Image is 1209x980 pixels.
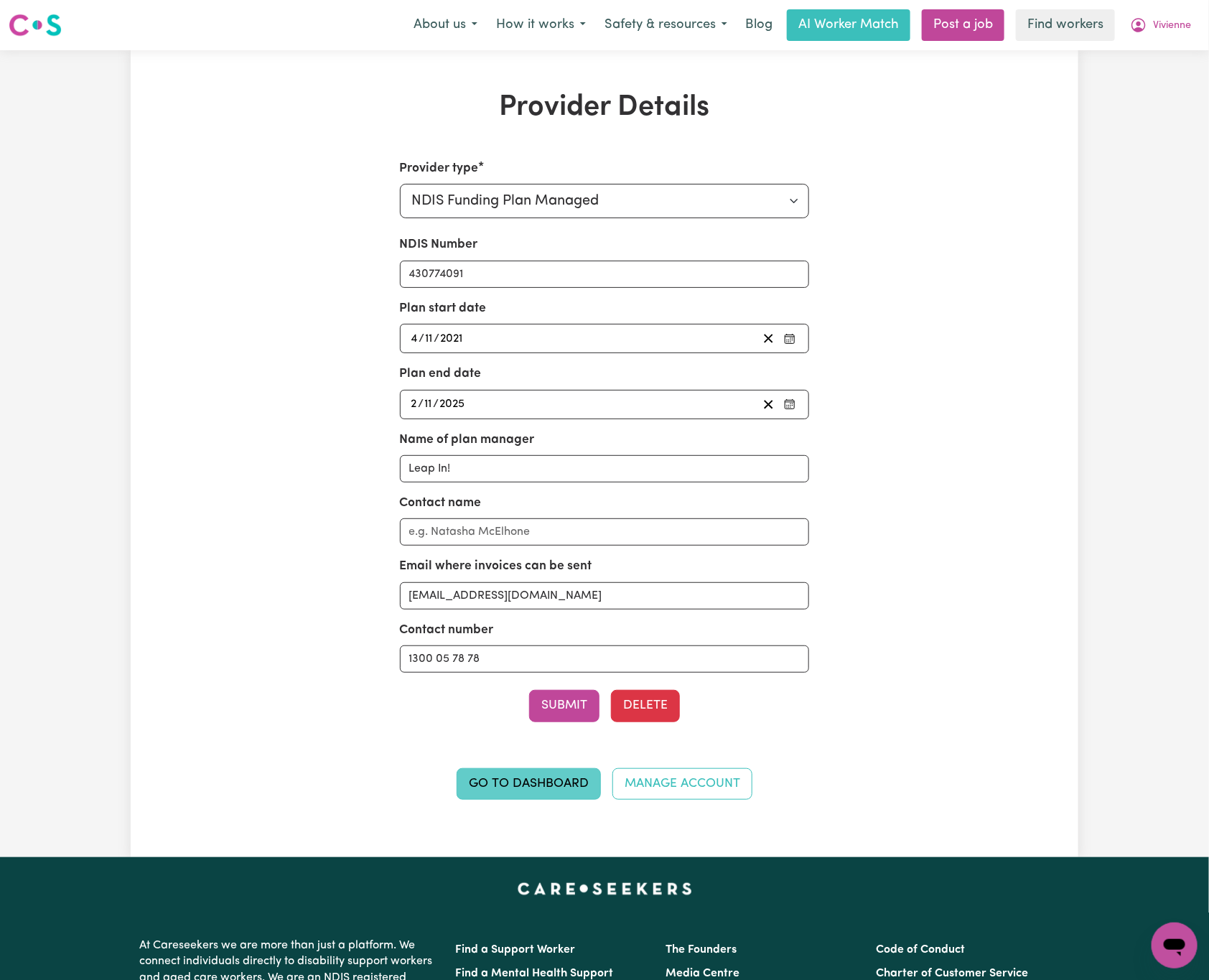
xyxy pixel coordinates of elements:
button: Pick your plan end date [780,395,800,414]
a: Careseekers home page [518,883,692,895]
button: Delete [611,690,680,722]
a: Media Centre [666,968,739,979]
span: Vivienne [1153,18,1191,34]
button: Submit [529,690,599,722]
input: -- [411,395,419,414]
input: -- [425,329,434,348]
iframe: Button to launch messaging window [1152,923,1198,969]
input: -- [424,395,434,414]
a: Blog [737,9,781,41]
button: How it works [487,10,595,40]
label: Name of plan manager [400,431,535,449]
span: / [434,398,439,411]
input: -- [411,329,419,348]
a: Go to Dashboard [457,768,601,800]
label: Plan start date [400,299,487,318]
input: e.g. 0412 345 678 [400,645,810,673]
input: ---- [439,395,467,414]
a: Find a Support Worker [455,944,575,956]
button: Clear plan end date [757,395,780,414]
h1: Provider Details [297,90,912,125]
input: ---- [440,329,465,348]
label: Plan end date [400,365,482,383]
button: Clear plan start date [757,329,780,348]
a: Find workers [1016,9,1115,41]
input: e.g. nat.mc@myplanmanager.com.au [400,582,810,610]
span: / [434,332,440,345]
label: Email where invoices can be sent [400,557,592,576]
input: e.g. MyPlanManager Pty. Ltd. [400,455,810,482]
a: Manage Account [612,768,752,800]
a: Post a job [922,9,1004,41]
label: Contact number [400,621,494,640]
button: About us [404,10,487,40]
a: AI Worker Match [787,9,910,41]
a: The Founders [666,944,737,956]
input: e.g. Natasha McElhone [400,518,810,546]
a: Code of Conduct [877,944,966,956]
label: NDIS Number [400,235,478,254]
button: Safety & resources [595,10,737,40]
a: Careseekers logo [9,9,62,42]
input: Enter your NDIS number [400,261,810,288]
img: Careseekers logo [9,12,62,38]
label: Contact name [400,494,482,513]
label: Provider type [400,159,479,178]
button: Pick your plan start date [780,329,800,348]
span: / [419,398,424,411]
button: My Account [1121,10,1200,40]
a: Charter of Customer Service [877,968,1029,979]
span: / [419,332,425,345]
